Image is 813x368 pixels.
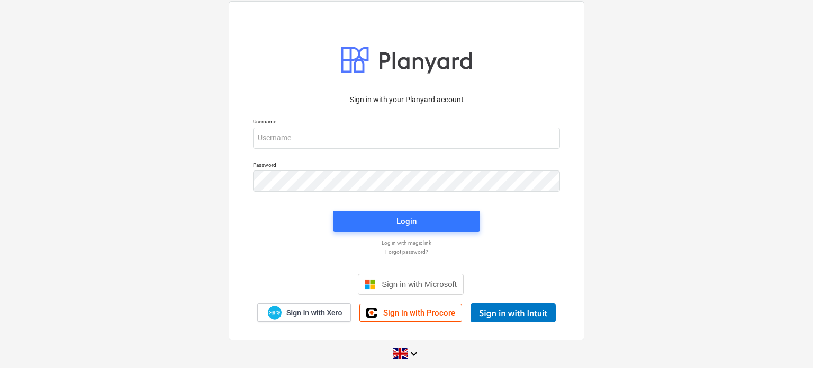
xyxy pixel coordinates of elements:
[248,248,565,255] a: Forgot password?
[253,94,560,105] p: Sign in with your Planyard account
[396,214,417,228] div: Login
[253,161,560,170] p: Password
[253,128,560,149] input: Username
[257,303,351,322] a: Sign in with Xero
[253,118,560,127] p: Username
[286,308,342,318] span: Sign in with Xero
[383,308,455,318] span: Sign in with Procore
[268,306,282,320] img: Xero logo
[359,304,462,322] a: Sign in with Procore
[333,211,480,232] button: Login
[408,347,420,360] i: keyboard_arrow_down
[248,239,565,246] a: Log in with magic link
[382,280,457,289] span: Sign in with Microsoft
[365,279,375,290] img: Microsoft logo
